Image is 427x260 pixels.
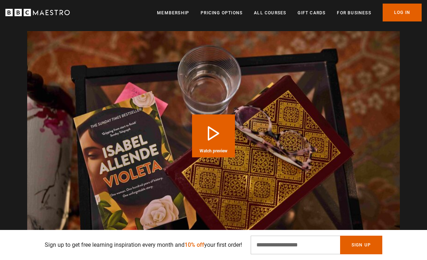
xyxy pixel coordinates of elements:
[27,31,400,241] video-js: Video Player
[383,4,422,21] a: Log In
[254,9,286,16] a: All Courses
[192,114,235,157] button: Play Course overview for Magical Storytelling with Isabel Allende
[200,149,227,153] span: Watch preview
[157,9,189,16] a: Membership
[298,9,325,16] a: Gift Cards
[340,236,382,254] button: Sign Up
[5,7,70,18] svg: BBC Maestro
[45,241,242,249] p: Sign up to get free learning inspiration every month and your first order!
[185,241,204,248] span: 10% off
[201,9,242,16] a: Pricing Options
[157,4,422,21] nav: Primary
[337,9,371,16] a: For business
